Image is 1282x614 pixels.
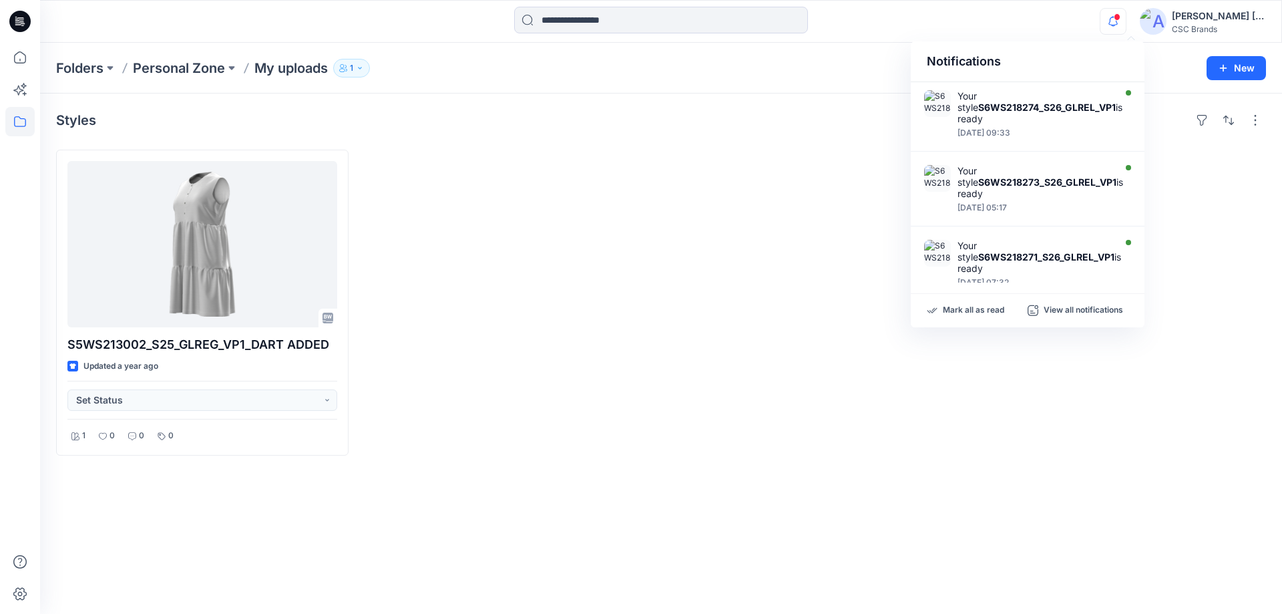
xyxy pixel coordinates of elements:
div: [PERSON_NAME] [PERSON_NAME] [1172,8,1265,24]
strong: S6WS218274_S26_GLREL_VP1 [978,102,1116,113]
div: Your style is ready [957,165,1123,199]
p: 0 [110,429,115,443]
div: Your style is ready [957,240,1121,274]
a: Personal Zone [133,59,225,78]
p: 1 [350,61,353,75]
p: Mark all as read [943,305,1004,317]
a: Folders [56,59,103,78]
p: View all notifications [1044,305,1123,317]
p: My uploads [254,59,328,78]
div: Your style is ready [957,90,1122,124]
img: S6WS218274_S26_GLREL_VP1 [924,90,951,117]
p: Updated a year ago [83,359,158,373]
p: 1 [82,429,85,443]
a: S5WS213002_S25_GLREG_VP1_DART ADDED [67,161,337,327]
p: 0 [139,429,144,443]
button: New [1207,56,1266,80]
strong: S6WS218273_S26_GLREL_VP1 [978,176,1116,188]
div: Notifications [911,41,1144,82]
p: S5WS213002_S25_GLREG_VP1_DART ADDED [67,335,337,354]
button: 1 [333,59,370,78]
img: S6WS218273_S26_GLREL_VP1 [924,165,951,192]
div: CSC Brands [1172,24,1265,34]
div: Wednesday, August 13, 2025 07:32 [957,278,1121,287]
div: Thursday, August 14, 2025 05:17 [957,203,1123,212]
img: avatar [1140,8,1166,35]
img: S6WS218271_S26_GLREL_VP1 [924,240,951,267]
h4: Styles [56,112,96,128]
strong: S6WS218271_S26_GLREL_VP1 [978,251,1114,263]
p: 0 [168,429,174,443]
div: Thursday, August 14, 2025 09:33 [957,128,1122,138]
